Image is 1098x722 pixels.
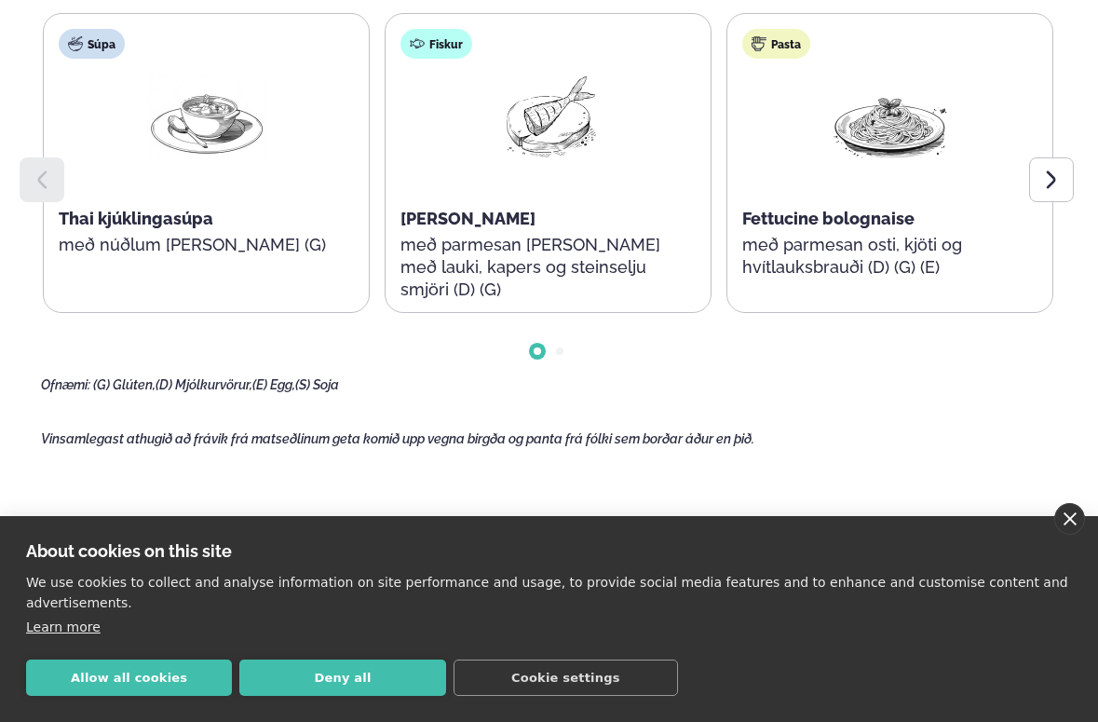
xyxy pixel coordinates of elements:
[252,377,295,392] span: (E) Egg,
[489,74,608,160] img: Fish.png
[1054,503,1085,535] a: close
[556,347,563,355] span: Go to slide 2
[831,74,950,160] img: Spagetti.png
[41,431,754,446] span: Vinsamlegast athugið að frávik frá matseðlinum geta komið upp vegna birgða og panta frá fólki sem...
[26,541,232,561] strong: About cookies on this site
[742,29,810,59] div: Pasta
[59,209,213,228] span: Thai kjúklingasúpa
[26,620,101,634] a: Learn more
[752,36,766,51] img: pasta.svg
[534,347,541,355] span: Go to slide 1
[295,377,339,392] span: (S) Soja
[400,209,535,228] span: [PERSON_NAME]
[400,29,472,59] div: Fiskur
[147,74,266,160] img: Soup.png
[239,660,445,696] button: Deny all
[59,29,125,59] div: Súpa
[454,660,678,696] button: Cookie settings
[156,377,252,392] span: (D) Mjólkurvörur,
[93,377,156,392] span: (G) Glúten,
[26,660,232,696] button: Allow all cookies
[742,209,915,228] span: Fettucine bolognaise
[59,234,354,256] p: með núðlum [PERSON_NAME] (G)
[26,572,1072,613] p: We use cookies to collect and analyse information on site performance and usage, to provide socia...
[68,36,83,51] img: soup.svg
[410,36,425,51] img: fish.svg
[742,234,1037,279] p: með parmesan osti, kjöti og hvítlauksbrauði (D) (G) (E)
[41,377,90,392] span: Ofnæmi:
[400,234,696,301] p: með parmesan [PERSON_NAME] með lauki, kapers og steinselju smjöri (D) (G)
